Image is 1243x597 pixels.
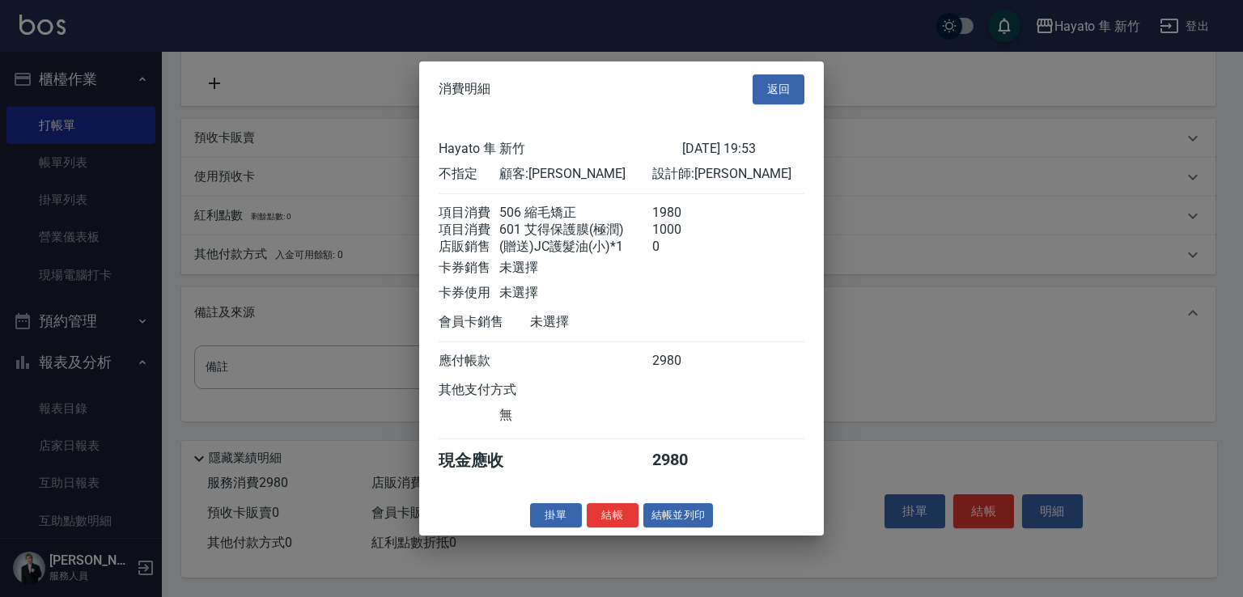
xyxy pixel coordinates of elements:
[439,165,499,182] div: 不指定
[530,502,582,527] button: 掛單
[530,313,682,330] div: 未選擇
[499,204,651,221] div: 506 縮毛矯正
[439,259,499,276] div: 卡券銷售
[439,313,530,330] div: 會員卡銷售
[439,204,499,221] div: 項目消費
[682,140,804,157] div: [DATE] 19:53
[643,502,714,527] button: 結帳並列印
[499,406,651,423] div: 無
[499,221,651,238] div: 601 艾得保護膜(極潤)
[652,238,713,255] div: 0
[652,204,713,221] div: 1980
[753,74,804,104] button: 返回
[587,502,638,527] button: 結帳
[499,238,651,255] div: (贈送)JC護髮油(小)*1
[439,238,499,255] div: 店販銷售
[652,165,804,182] div: 設計師: [PERSON_NAME]
[499,165,651,182] div: 顧客: [PERSON_NAME]
[439,81,490,97] span: 消費明細
[652,221,713,238] div: 1000
[439,449,530,471] div: 現金應收
[439,221,499,238] div: 項目消費
[499,284,651,301] div: 未選擇
[439,381,561,398] div: 其他支付方式
[652,352,713,369] div: 2980
[652,449,713,471] div: 2980
[499,259,651,276] div: 未選擇
[439,140,682,157] div: Hayato 隼 新竹
[439,352,499,369] div: 應付帳款
[439,284,499,301] div: 卡券使用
